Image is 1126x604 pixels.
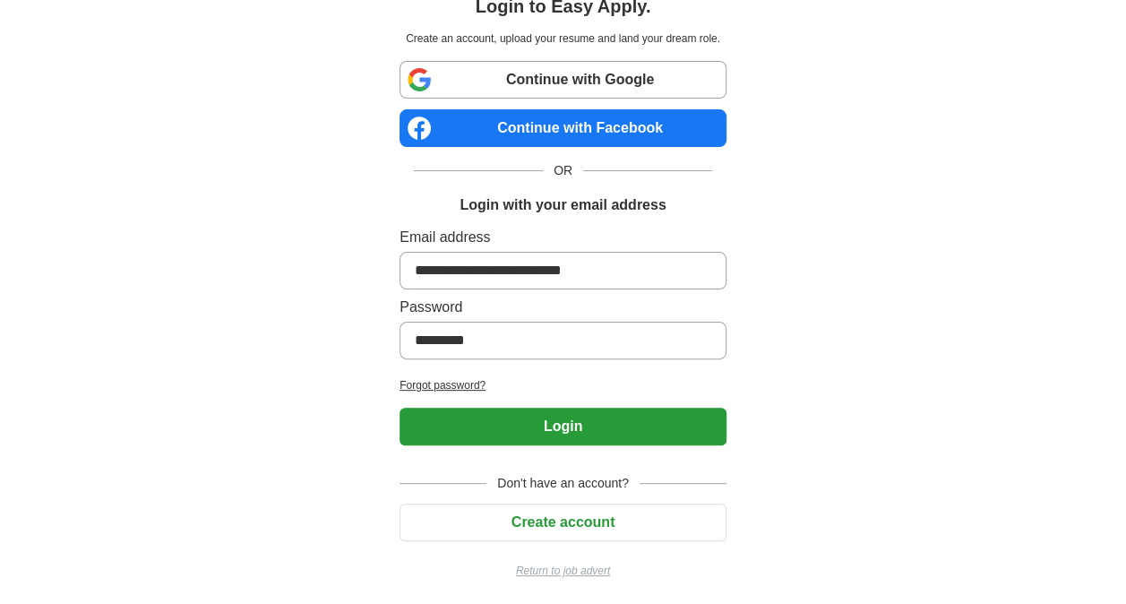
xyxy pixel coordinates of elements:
[403,30,723,47] p: Create an account, upload your resume and land your dream role.
[400,61,726,99] a: Continue with Google
[400,377,726,393] a: Forgot password?
[486,474,640,493] span: Don't have an account?
[400,514,726,530] a: Create account
[400,408,726,445] button: Login
[400,504,726,541] button: Create account
[460,194,666,216] h1: Login with your email address
[400,297,726,318] label: Password
[400,227,726,248] label: Email address
[543,161,583,180] span: OR
[400,109,726,147] a: Continue with Facebook
[400,563,726,579] a: Return to job advert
